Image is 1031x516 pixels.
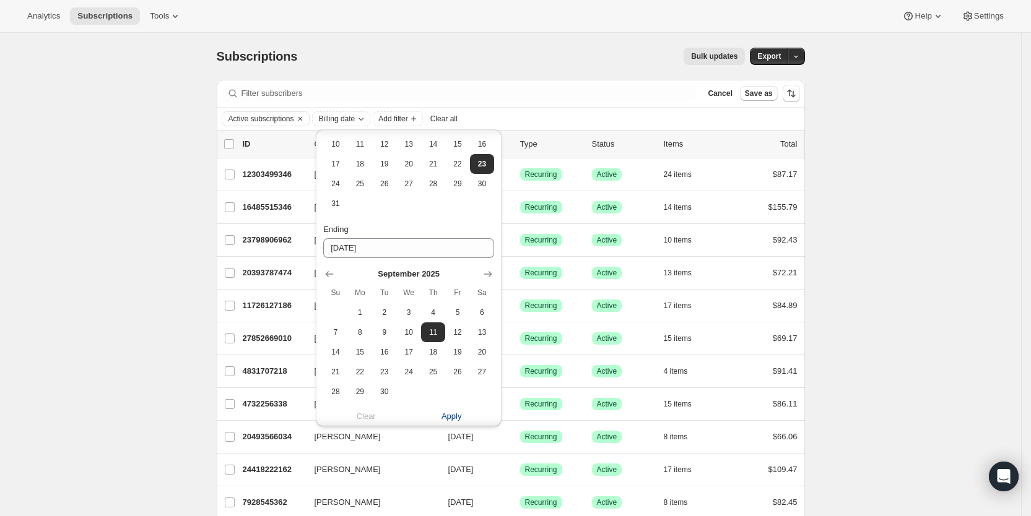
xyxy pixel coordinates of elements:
[525,333,557,343] span: Recurring
[664,264,705,282] button: 13 items
[377,159,391,169] span: 19
[377,179,391,189] span: 26
[745,88,773,98] span: Save as
[448,465,474,474] span: [DATE]
[377,139,391,149] span: 12
[401,179,415,189] span: 27
[445,342,469,362] button: Friday September 19 2025
[348,362,372,382] button: Monday September 22 2025
[315,463,381,476] span: [PERSON_NAME]
[664,465,692,475] span: 17 items
[915,11,931,21] span: Help
[348,134,372,154] button: Monday August 11 2025
[684,48,745,65] button: Bulk updates
[243,395,798,413] div: 4732256338[PERSON_NAME][DATE]SuccessRecurringSuccessActive15 items$86.11
[664,202,692,212] span: 14 items
[597,333,617,343] span: Active
[243,494,798,511] div: 7928545362[PERSON_NAME][DATE]SuccessRecurringSuccessActive8 items$82.45
[243,461,798,478] div: 24418222162[PERSON_NAME][DATE]SuccessRecurringSuccessActive17 items$109.47
[450,347,464,357] span: 19
[470,174,494,194] button: Saturday August 30 2025
[323,342,347,362] button: Sunday September 14 2025
[421,342,445,362] button: Thursday September 18 2025
[664,235,692,245] span: 10 items
[525,268,557,278] span: Recurring
[768,202,798,212] span: $155.79
[243,463,305,476] p: 24418222162
[401,288,415,298] span: We
[378,114,407,124] span: Add filter
[323,283,347,303] th: Sunday
[307,427,431,447] button: [PERSON_NAME]
[348,303,372,322] button: Monday September 1 2025
[664,138,726,150] div: Items
[142,7,189,25] button: Tools
[401,159,415,169] span: 20
[780,138,797,150] p: Total
[313,112,370,126] button: Billing date
[750,48,788,65] button: Export
[372,342,396,362] button: Tuesday September 16 2025
[323,362,347,382] button: Sunday September 21 2025
[470,154,494,174] button: Today Saturday August 23 2025
[525,399,557,409] span: Recurring
[597,202,617,212] span: Active
[77,11,133,21] span: Subscriptions
[353,179,367,189] span: 25
[425,111,463,126] button: Clear all
[243,428,798,445] div: 20493566034[PERSON_NAME][DATE]SuccessRecurringSuccessActive8 items$66.06
[323,134,347,154] button: Sunday August 10 2025
[353,307,367,317] span: 1
[445,154,469,174] button: Friday August 22 2025
[525,235,557,245] span: Recurring
[426,307,440,317] span: 4
[243,330,798,347] div: 27852669010[PERSON_NAME][DATE]SuccessRecurringSuccessActive15 items$69.17
[323,382,347,402] button: Sunday September 28 2025
[377,327,391,337] span: 9
[475,179,489,189] span: 30
[691,51,737,61] span: Bulk updates
[323,154,347,174] button: Sunday August 17 2025
[353,327,367,337] span: 8
[525,465,557,475] span: Recurring
[27,11,60,21] span: Analytics
[372,322,396,342] button: Tuesday September 9 2025
[421,322,445,342] button: Thursday September 11 2025
[307,460,431,479] button: [PERSON_NAME]
[323,238,494,258] input: MM-DD-YYYY
[426,288,440,298] span: Th
[396,283,420,303] th: Wednesday
[243,398,305,410] p: 4732256338
[353,367,367,377] span: 22
[353,159,367,169] span: 18
[377,367,391,377] span: 23
[396,174,420,194] button: Wednesday August 27 2025
[475,159,489,169] span: 23
[592,138,654,150] p: Status
[773,399,798,408] span: $86.11
[773,170,798,179] span: $87.17
[348,322,372,342] button: Monday September 8 2025
[396,322,420,342] button: Wednesday September 10 2025
[773,497,798,507] span: $82.45
[348,283,372,303] th: Monday
[597,432,617,442] span: Active
[768,465,798,474] span: $109.47
[450,159,464,169] span: 22
[664,363,702,380] button: 4 items
[450,367,464,377] span: 26
[426,179,440,189] span: 28
[475,347,489,357] span: 20
[740,86,778,101] button: Save as
[243,199,798,216] div: 16485515346[PERSON_NAME][DATE]SuccessRecurringSuccessActive14 items$155.79
[396,154,420,174] button: Wednesday August 20 2025
[525,202,557,212] span: Recurring
[243,138,798,150] div: IDCustomerBilling DateTypeStatusItemsTotal
[525,301,557,311] span: Recurring
[372,134,396,154] button: Tuesday August 12 2025
[475,327,489,337] span: 13
[426,327,440,337] span: 11
[895,7,951,25] button: Help
[470,322,494,342] button: Saturday September 13 2025
[664,497,688,507] span: 8 items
